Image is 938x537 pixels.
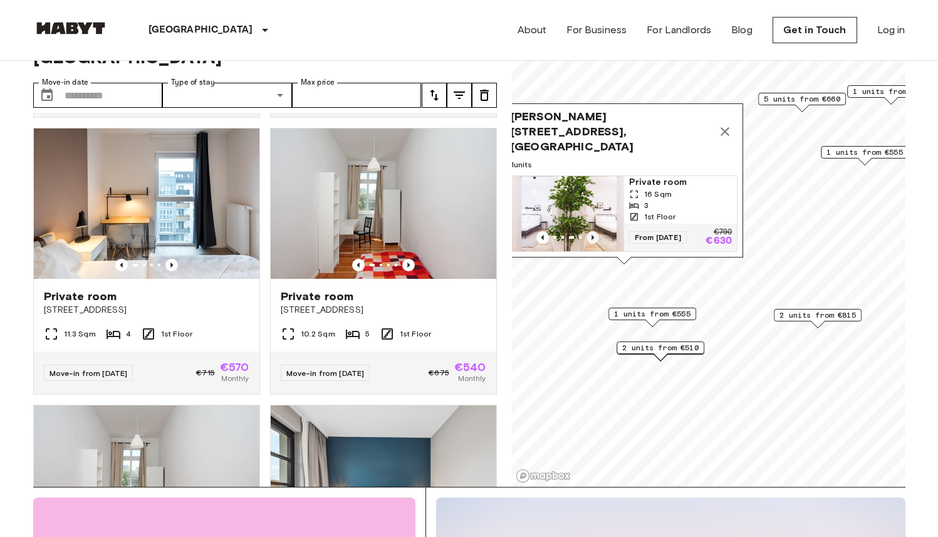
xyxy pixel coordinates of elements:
span: 1 units from €660 [853,86,929,97]
span: [STREET_ADDRESS] [44,304,249,316]
span: Move-in from [DATE] [286,368,365,378]
span: €540 [454,362,486,373]
a: Previous imagePrevious imagePrivate room16 Sqm31st FloorFrom [DATE]€790€630 [511,175,737,252]
label: Type of stay [171,77,215,88]
span: 1st Floor [400,328,431,340]
span: 5 [365,328,370,340]
a: About [518,23,547,38]
label: Max price [301,77,335,88]
span: 5 units from €660 [764,93,840,105]
div: Map marker [505,103,743,264]
span: 10.2 Sqm [301,328,335,340]
img: Marketing picture of unit DE-01-194-02M [271,128,496,279]
span: Private room [44,289,117,304]
div: Map marker [617,341,704,361]
span: 3 [644,200,649,211]
span: Monthly [458,373,486,384]
img: Habyt [33,22,108,34]
span: 1 units from €555 [826,147,903,158]
button: Previous image [352,259,365,271]
div: Map marker [821,146,909,165]
a: For Landlords [647,23,711,38]
span: Private room [281,289,354,304]
span: 2 units from €510 [622,342,699,353]
span: 1st Floor [644,211,675,222]
span: 16 Sqm [644,189,672,200]
button: Previous image [402,259,415,271]
span: 4 [126,328,131,340]
span: Private room [629,176,732,189]
a: Blog [731,23,753,38]
span: From [DATE] [629,231,687,244]
span: Monthly [221,373,249,384]
button: Previous image [165,259,178,271]
span: €675 [429,367,449,378]
button: Previous image [586,231,599,244]
button: tune [422,83,447,108]
label: Move-in date [42,77,88,88]
span: [PERSON_NAME][STREET_ADDRESS], [GEOGRAPHIC_DATA] [511,109,712,154]
img: Marketing picture of unit DE-01-12-003-01Q [34,128,259,279]
p: [GEOGRAPHIC_DATA] [149,23,253,38]
span: €570 [220,362,249,373]
a: Marketing picture of unit DE-01-194-02MPrevious imagePrevious imagePrivate room[STREET_ADDRESS]10... [270,128,497,395]
a: Mapbox logo [516,469,571,483]
span: 1 units [511,159,737,170]
a: Log in [877,23,905,38]
button: tune [447,83,472,108]
button: Previous image [115,259,128,271]
a: For Business [566,23,627,38]
img: Marketing picture of unit DE-01-022-001-02H [511,176,624,251]
div: Map marker [608,308,696,327]
a: Marketing picture of unit DE-01-12-003-01QPrevious imagePrevious imagePrivate room[STREET_ADDRESS... [33,128,260,395]
span: [STREET_ADDRESS] [281,304,486,316]
p: €790 [713,229,731,236]
span: 2 units from €815 [779,310,856,321]
a: Get in Touch [773,17,857,43]
span: 1st Floor [161,328,192,340]
div: Map marker [847,85,935,105]
span: €715 [196,367,215,378]
p: €630 [706,236,732,246]
span: 1 units from €555 [614,308,690,320]
button: Previous image [536,231,549,244]
span: 11.3 Sqm [64,328,96,340]
button: Choose date [34,83,60,108]
button: tune [472,83,497,108]
span: Move-in from [DATE] [50,368,128,378]
div: Map marker [774,309,862,328]
div: Map marker [758,93,846,112]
